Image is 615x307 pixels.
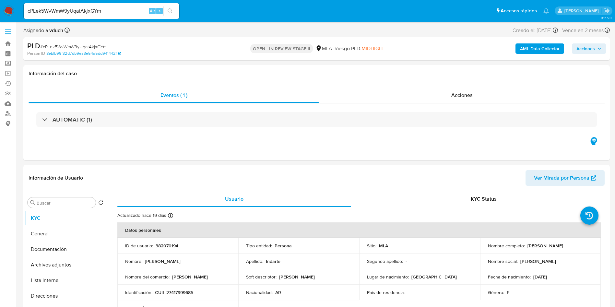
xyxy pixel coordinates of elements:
p: Nombre : [125,258,142,264]
p: [PERSON_NAME] [145,258,181,264]
span: Eventos ( 1 ) [160,91,187,99]
p: Segundo apellido : [367,258,403,264]
button: AML Data Collector [515,43,564,54]
span: MIDHIGH [361,45,383,52]
h1: Información del caso [29,70,605,77]
p: MLA [379,243,388,249]
p: - [407,289,408,295]
a: 8ebfb99f32d7db9ea3e54a5dd941442f [46,51,121,56]
span: Usuario [225,195,243,203]
h1: Información de Usuario [29,175,83,181]
p: AR [275,289,281,295]
p: Tipo entidad : [246,243,272,249]
button: Archivos adjuntos [25,257,106,273]
button: Lista Interna [25,273,106,288]
p: [PERSON_NAME] [527,243,563,249]
p: Nombre completo : [488,243,525,249]
p: valeria.duch@mercadolibre.com [564,8,601,14]
span: Accesos rápidos [501,7,537,14]
button: Volver al orden por defecto [98,200,103,207]
p: - [406,258,407,264]
span: # cPLek5WvWmW9yUqatAkjxGYm [40,43,107,50]
b: Person ID [27,51,45,56]
button: Direcciones [25,288,106,304]
span: Vence en 2 meses [562,27,604,34]
p: [PERSON_NAME] [279,274,315,280]
span: s [159,8,160,14]
p: Género : [488,289,504,295]
button: Buscar [30,200,35,205]
p: Nombre social : [488,258,518,264]
p: [GEOGRAPHIC_DATA] [411,274,457,280]
th: Datos personales [117,222,601,238]
a: Salir [603,7,610,14]
p: CUIL 27417999685 [155,289,193,295]
button: General [25,226,106,242]
span: Acciones [576,43,595,54]
p: [PERSON_NAME] [172,274,208,280]
button: search-icon [163,6,177,16]
button: KYC [25,210,106,226]
span: Riesgo PLD: [335,45,383,52]
p: OPEN - IN REVIEW STAGE II [250,44,313,53]
p: Soft descriptor : [246,274,277,280]
p: Nombre del comercio : [125,274,170,280]
p: Identificación : [125,289,152,295]
p: Indarte [266,258,280,264]
p: 382070194 [156,243,178,249]
h3: AUTOMATIC (1) [53,116,92,123]
p: [PERSON_NAME] [520,258,556,264]
div: Creado el: [DATE] [513,26,558,35]
span: Alt [150,8,155,14]
p: F [507,289,509,295]
p: Lugar de nacimiento : [367,274,409,280]
p: Apellido : [246,258,263,264]
span: Asignado a [23,27,63,34]
span: KYC Status [471,195,497,203]
span: Acciones [451,91,473,99]
p: Actualizado hace 19 días [117,212,166,218]
div: MLA [315,45,332,52]
p: País de residencia : [367,289,405,295]
p: Nacionalidad : [246,289,273,295]
div: AUTOMATIC (1) [36,112,597,127]
p: Sitio : [367,243,376,249]
b: vduch [48,27,63,34]
button: Documentación [25,242,106,257]
input: Buscar [37,200,93,206]
button: Acciones [572,43,606,54]
input: Buscar usuario o caso... [24,7,179,15]
p: [DATE] [533,274,547,280]
button: Ver Mirada por Persona [526,170,605,186]
b: PLD [27,41,40,51]
span: Ver Mirada por Persona [534,170,589,186]
span: - [559,26,561,35]
p: Persona [275,243,292,249]
p: ID de usuario : [125,243,153,249]
b: AML Data Collector [520,43,560,54]
p: Fecha de nacimiento : [488,274,531,280]
a: Notificaciones [543,8,549,14]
